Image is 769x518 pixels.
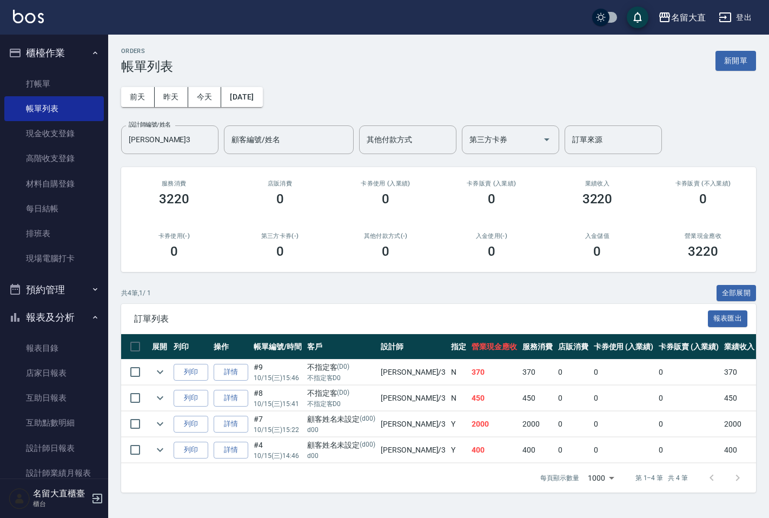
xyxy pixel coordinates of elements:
h3: 3220 [582,191,613,207]
th: 服務消費 [520,334,555,360]
a: 打帳單 [4,71,104,96]
p: 共 4 筆, 1 / 1 [121,288,151,298]
th: 指定 [448,334,469,360]
h3: 0 [488,191,495,207]
th: 營業現金應收 [469,334,520,360]
button: 名留大直 [654,6,710,29]
h2: 第三方卡券(-) [240,233,320,240]
td: Y [448,437,469,463]
h3: 0 [488,244,495,259]
p: 不指定客D0 [307,399,375,409]
button: expand row [152,390,168,406]
th: 列印 [171,334,211,360]
h2: 卡券使用(-) [134,233,214,240]
p: (D0) [337,388,349,399]
p: 10/15 (三) 15:22 [254,425,302,435]
h2: 店販消費 [240,180,320,187]
a: 帳單列表 [4,96,104,121]
td: 2000 [469,411,520,437]
button: 列印 [174,416,208,433]
td: #8 [251,386,304,411]
a: 排班表 [4,221,104,246]
h3: 0 [170,244,178,259]
div: 不指定客 [307,388,375,399]
p: (d00) [360,414,375,425]
h2: 其他付款方式(-) [346,233,426,240]
button: save [627,6,648,28]
p: 10/15 (三) 15:46 [254,373,302,383]
td: 450 [520,386,555,411]
h2: 卡券販賣 (入業績) [452,180,532,187]
button: 報表及分析 [4,303,104,331]
h2: 入金儲值 [558,233,638,240]
img: Logo [13,10,44,23]
th: 設計師 [378,334,448,360]
button: 昨天 [155,87,188,107]
td: 0 [656,437,721,463]
td: [PERSON_NAME] /3 [378,360,448,385]
h3: 3220 [688,244,718,259]
h2: ORDERS [121,48,173,55]
div: 顧客姓名未設定 [307,440,375,451]
td: 370 [469,360,520,385]
button: 今天 [188,87,222,107]
button: expand row [152,416,168,432]
th: 展開 [149,334,171,360]
td: 400 [469,437,520,463]
p: 10/15 (三) 14:46 [254,451,302,461]
td: [PERSON_NAME] /3 [378,411,448,437]
button: 登出 [714,8,756,28]
label: 設計師編號/姓名 [129,121,171,129]
th: 店販消費 [555,334,591,360]
a: 現場電腦打卡 [4,246,104,271]
td: 0 [555,360,591,385]
div: 不指定客 [307,362,375,373]
button: 列印 [174,390,208,407]
img: Person [9,488,30,509]
button: [DATE] [221,87,262,107]
h2: 營業現金應收 [663,233,743,240]
h3: 0 [699,191,707,207]
div: 1000 [584,463,618,493]
td: 0 [656,386,721,411]
button: 前天 [121,87,155,107]
h3: 0 [276,244,284,259]
p: (d00) [360,440,375,451]
a: 現金收支登錄 [4,121,104,146]
button: 櫃檯作業 [4,39,104,67]
td: 370 [721,360,757,385]
a: 報表目錄 [4,336,104,361]
button: 列印 [174,364,208,381]
button: 列印 [174,442,208,459]
div: 名留大直 [671,11,706,24]
td: 400 [520,437,555,463]
td: 0 [555,437,591,463]
td: 0 [591,437,657,463]
a: 新開單 [715,55,756,65]
div: 顧客姓名未設定 [307,414,375,425]
span: 訂單列表 [134,314,708,324]
td: 0 [656,411,721,437]
td: 0 [656,360,721,385]
h2: 入金使用(-) [452,233,532,240]
td: 2000 [721,411,757,437]
a: 店家日報表 [4,361,104,386]
a: 詳情 [214,390,248,407]
td: 450 [721,386,757,411]
h3: 帳單列表 [121,59,173,74]
a: 每日結帳 [4,196,104,221]
th: 帳單編號/時間 [251,334,304,360]
td: 0 [591,411,657,437]
h2: 卡券販賣 (不入業績) [663,180,743,187]
p: 第 1–4 筆 共 4 筆 [635,473,688,483]
td: #7 [251,411,304,437]
a: 材料自購登錄 [4,171,104,196]
th: 業績收入 [721,334,757,360]
button: 預約管理 [4,276,104,304]
a: 詳情 [214,442,248,459]
a: 詳情 [214,364,248,381]
button: Open [538,131,555,148]
p: d00 [307,451,375,461]
button: 新開單 [715,51,756,71]
h5: 名留大直櫃臺 [33,488,88,499]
